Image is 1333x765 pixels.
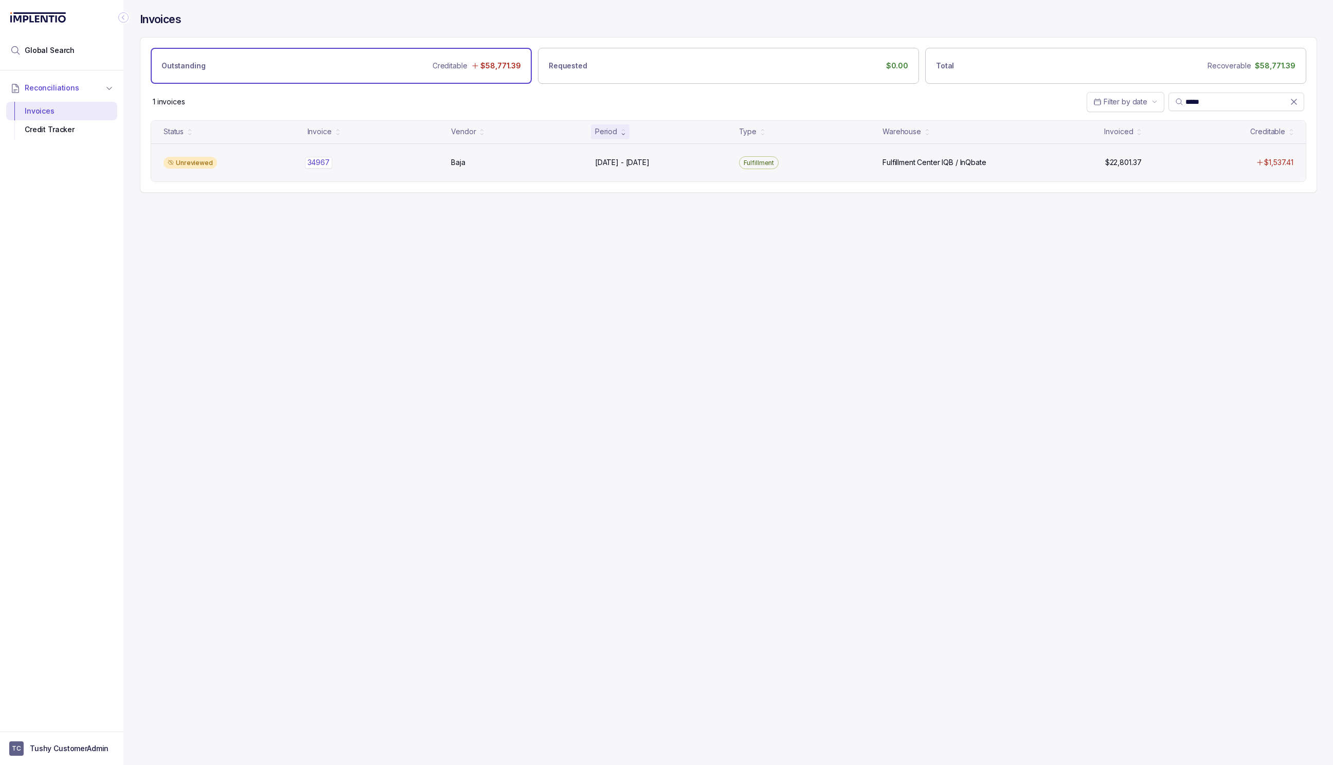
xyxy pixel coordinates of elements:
span: Reconciliations [25,83,79,93]
button: User initialsTushy CustomerAdmin [9,741,114,756]
p: 34967 [305,157,332,168]
span: Filter by date [1104,97,1147,106]
div: Period [595,126,617,137]
p: Tushy CustomerAdmin [30,743,109,754]
div: Vendor [451,126,476,137]
p: $1,537.41 [1264,157,1293,168]
div: Status [164,126,184,137]
p: Total [936,61,954,71]
p: Fulfillment [744,158,774,168]
p: Creditable [433,61,467,71]
button: Reconciliations [6,77,117,99]
p: $58,771.39 [480,61,521,71]
h4: Invoices [140,12,181,27]
div: Reconciliations [6,100,117,141]
search: Date Range Picker [1093,97,1147,107]
div: Warehouse [882,126,921,137]
p: $22,801.37 [1105,157,1142,168]
p: Outstanding [161,61,205,71]
p: 1 invoices [153,97,185,107]
div: Unreviewed [164,157,217,169]
span: Global Search [25,45,75,56]
div: Collapse Icon [117,11,130,24]
p: $58,771.39 [1255,61,1295,71]
p: Recoverable [1208,61,1251,71]
div: Type [739,126,756,137]
p: Requested [549,61,587,71]
div: Remaining page entries [153,97,185,107]
div: Invoice [308,126,332,137]
p: [DATE] - [DATE] [595,157,650,168]
p: $0.00 [886,61,908,71]
div: Invoiced [1104,126,1133,137]
p: Fulfillment Center IQB / InQbate [882,157,986,168]
div: Credit Tracker [14,120,109,139]
button: Date Range Picker [1087,92,1164,112]
div: Invoices [14,102,109,120]
span: User initials [9,741,24,756]
p: Baja [451,157,465,168]
div: Creditable [1250,126,1285,137]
